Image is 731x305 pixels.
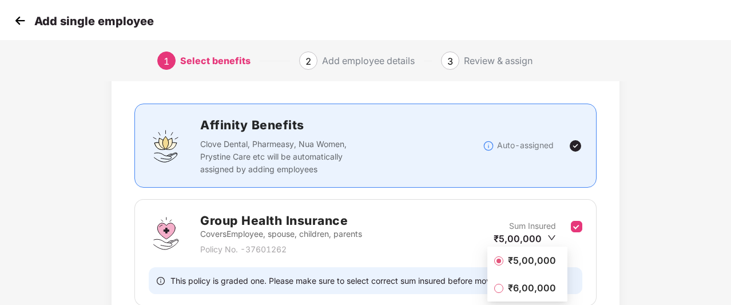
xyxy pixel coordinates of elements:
p: Sum Insured [509,220,556,232]
span: info-circle [157,275,165,286]
p: Clove Dental, Pharmeasy, Nua Women, Prystine Care etc will be automatically assigned by adding em... [200,138,370,176]
p: Policy No. - 37601262 [200,243,362,256]
div: Review & assign [464,52,533,70]
img: svg+xml;base64,PHN2ZyBpZD0iVGljay0yNHgyNCIgeG1sbnM9Imh0dHA6Ly93d3cudzMub3JnLzIwMDAvc3ZnIiB3aWR0aD... [569,139,582,153]
p: Covers Employee, spouse, children, parents [200,228,362,240]
span: ₹5,00,000 [503,254,561,267]
div: ₹5,00,000 [494,232,556,245]
p: Auto-assigned [497,139,554,152]
p: Add single employee [34,14,154,28]
img: svg+xml;base64,PHN2ZyB4bWxucz0iaHR0cDovL3d3dy53My5vcmcvMjAwMC9zdmciIHdpZHRoPSIzMCIgaGVpZ2h0PSIzMC... [11,12,29,29]
span: ₹6,00,000 [503,282,561,294]
img: svg+xml;base64,PHN2ZyBpZD0iQWZmaW5pdHlfQmVuZWZpdHMiIGRhdGEtbmFtZT0iQWZmaW5pdHkgQmVuZWZpdHMiIHhtbG... [149,129,183,163]
img: svg+xml;base64,PHN2ZyBpZD0iR3JvdXBfSGVhbHRoX0luc3VyYW5jZSIgZGF0YS1uYW1lPSJHcm91cCBIZWFsdGggSW5zdX... [149,216,183,251]
div: Add employee details [322,52,415,70]
span: 2 [305,56,311,67]
span: down [547,233,556,242]
span: 3 [447,56,453,67]
h2: Group Health Insurance [200,211,362,230]
div: Select benefits [180,52,251,70]
span: 1 [164,56,169,67]
img: svg+xml;base64,PHN2ZyBpZD0iSW5mb18tXzMyeDMyIiBkYXRhLW5hbWU9IkluZm8gLSAzMngzMiIgeG1sbnM9Imh0dHA6Ly... [483,140,494,152]
h2: Affinity Benefits [200,116,483,134]
span: This policy is graded one. Please make sure to select correct sum insured before moving ahead. [170,275,530,286]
